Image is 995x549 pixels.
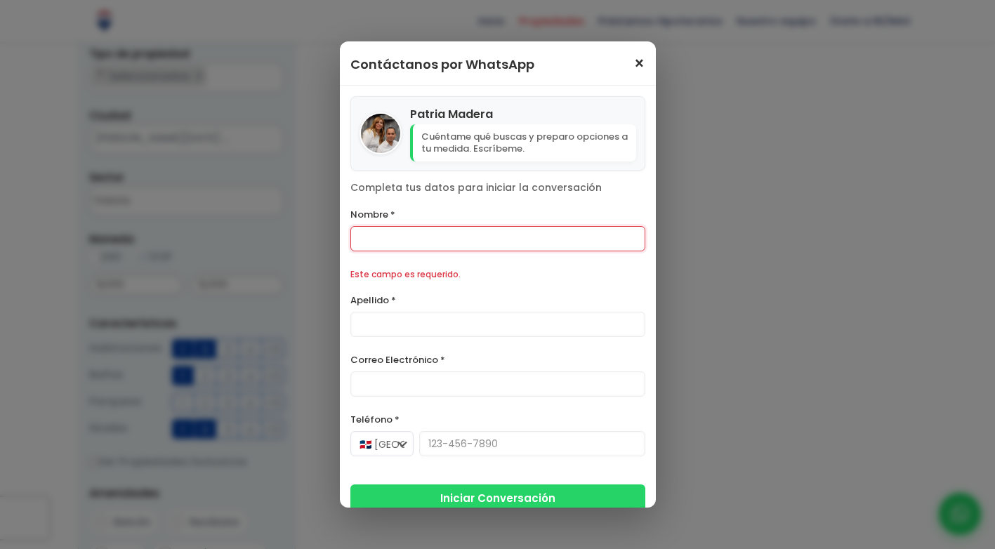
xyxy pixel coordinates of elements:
label: Correo Electrónico * [350,351,645,369]
input: 123-456-7890 [419,431,645,456]
button: Iniciar Conversación [350,484,645,512]
p: Completa tus datos para iniciar la conversación [350,181,645,195]
h4: Patria Madera [410,105,636,123]
label: Teléfono * [350,411,645,428]
span: × [633,55,645,72]
h3: Contáctanos por WhatsApp [350,52,534,77]
img: Patria Madera [361,114,400,153]
div: Este campo es requerido. [350,265,645,283]
p: Cuéntame qué buscas y preparo opciones a tu medida. Escríbeme. [410,124,636,162]
label: Nombre * [350,206,645,223]
label: Apellido * [350,291,645,309]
